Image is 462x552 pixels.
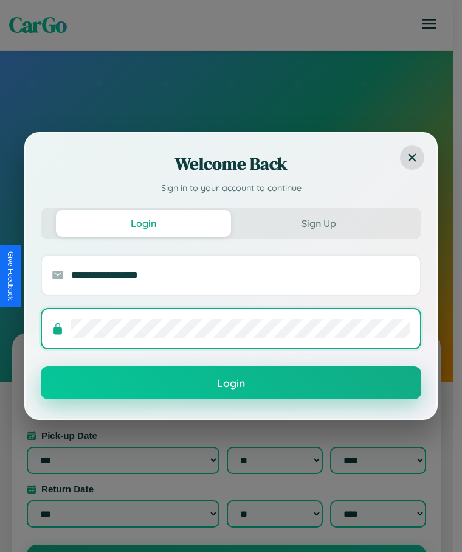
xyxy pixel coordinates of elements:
[41,182,421,195] p: Sign in to your account to continue
[56,210,231,237] button: Login
[231,210,406,237] button: Sign Up
[41,152,421,176] h2: Welcome Back
[6,251,15,301] div: Give Feedback
[41,366,421,399] button: Login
